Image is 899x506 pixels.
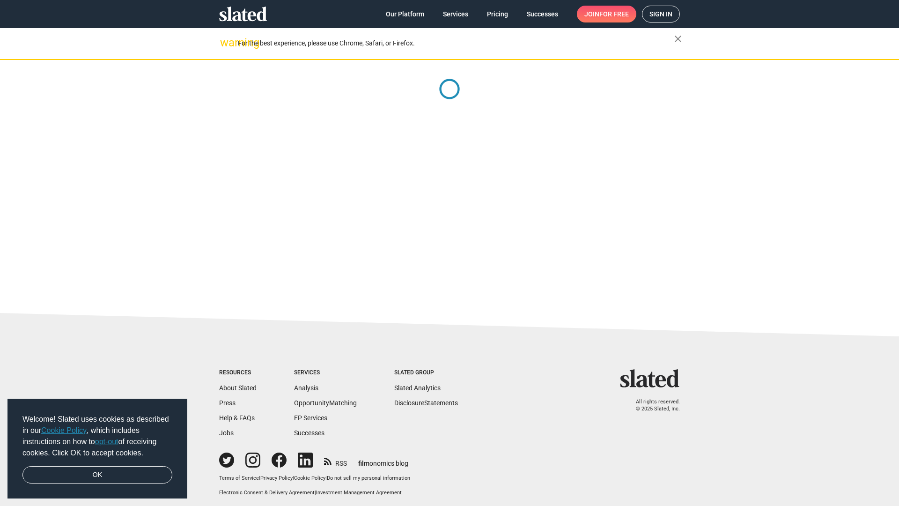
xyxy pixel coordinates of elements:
[584,6,629,22] span: Join
[443,6,468,22] span: Services
[219,369,257,377] div: Resources
[394,399,458,407] a: DisclosureStatements
[327,475,410,482] button: Do not sell my personal information
[626,399,680,412] p: All rights reserved. © 2025 Slated, Inc.
[325,475,327,481] span: |
[316,490,402,496] a: Investment Management Agreement
[294,369,357,377] div: Services
[649,6,672,22] span: Sign in
[95,438,118,446] a: opt-out
[219,490,315,496] a: Electronic Consent & Delivery Agreement
[315,490,316,496] span: |
[479,6,516,22] a: Pricing
[219,414,255,422] a: Help & FAQs
[293,475,294,481] span: |
[599,6,629,22] span: for free
[259,475,260,481] span: |
[487,6,508,22] span: Pricing
[260,475,293,481] a: Privacy Policy
[519,6,566,22] a: Successes
[294,475,325,481] a: Cookie Policy
[220,37,231,48] mat-icon: warning
[294,399,357,407] a: OpportunityMatching
[435,6,476,22] a: Services
[22,466,172,484] a: dismiss cookie message
[7,399,187,499] div: cookieconsent
[527,6,558,22] span: Successes
[22,414,172,459] span: Welcome! Slated uses cookies as described in our , which includes instructions on how to of recei...
[378,6,432,22] a: Our Platform
[394,369,458,377] div: Slated Group
[394,384,441,392] a: Slated Analytics
[238,37,674,50] div: For the best experience, please use Chrome, Safari, or Firefox.
[41,426,87,434] a: Cookie Policy
[294,429,324,437] a: Successes
[294,414,327,422] a: EP Services
[219,384,257,392] a: About Slated
[294,384,318,392] a: Analysis
[672,33,684,45] mat-icon: close
[642,6,680,22] a: Sign in
[219,475,259,481] a: Terms of Service
[219,399,236,407] a: Press
[358,460,369,467] span: film
[324,454,347,468] a: RSS
[577,6,636,22] a: Joinfor free
[386,6,424,22] span: Our Platform
[358,452,408,468] a: filmonomics blog
[219,429,234,437] a: Jobs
